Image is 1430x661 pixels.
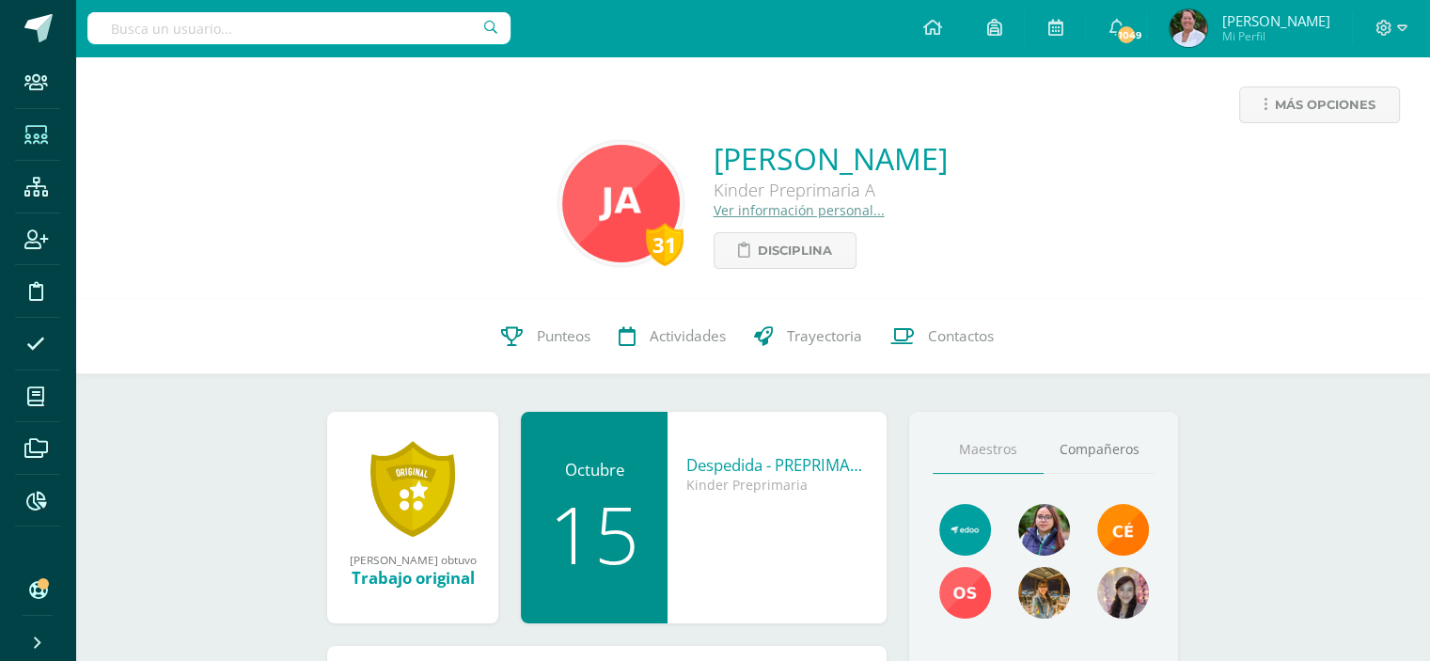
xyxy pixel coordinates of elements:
[758,233,832,268] span: Disciplina
[714,179,948,201] div: Kinder Preprimaria A
[933,426,1044,474] a: Maestros
[487,299,605,374] a: Punteos
[650,326,726,346] span: Actividades
[686,454,868,476] div: Despedida - PREPRIMARIA
[939,567,991,619] img: ee938a28e177a3a54d4141a9d3cbdf0a.png
[1239,87,1400,123] a: Más opciones
[928,326,994,346] span: Contactos
[686,476,868,494] div: Kinder Preprimaria
[605,299,740,374] a: Actividades
[1018,504,1070,556] img: f691e3dd51e5798a392c3ef80d1758fb.png
[1018,567,1070,619] img: 65541f5bcc6bbdd0a46ad6ed271a204a.png
[740,299,876,374] a: Trayectoria
[346,567,479,589] div: Trabajo original
[1221,11,1329,30] span: [PERSON_NAME]
[562,145,680,262] img: d94654a15c003e6266afa57433d076a5.png
[540,459,649,480] div: Octubre
[939,504,991,556] img: e13555400e539d49a325e37c8b84e82e.png
[646,223,684,266] div: 31
[1275,87,1375,122] span: Más opciones
[540,495,649,574] div: 15
[1170,9,1207,47] img: c08af6a0912aaf38e7ead85ceef700d2.png
[714,138,948,179] a: [PERSON_NAME]
[1097,567,1149,619] img: c3188254262cfb8130bce2ca5e5eafab.png
[876,299,1008,374] a: Contactos
[714,201,885,219] a: Ver información personal...
[87,12,511,44] input: Busca un usuario...
[537,326,590,346] span: Punteos
[1044,426,1155,474] a: Compañeros
[1097,504,1149,556] img: 9fe7580334846c559dff5945f0b8902e.png
[1116,24,1137,45] span: 1049
[714,232,856,269] a: Disciplina
[1221,28,1329,44] span: Mi Perfil
[346,552,479,567] div: [PERSON_NAME] obtuvo
[787,326,862,346] span: Trayectoria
